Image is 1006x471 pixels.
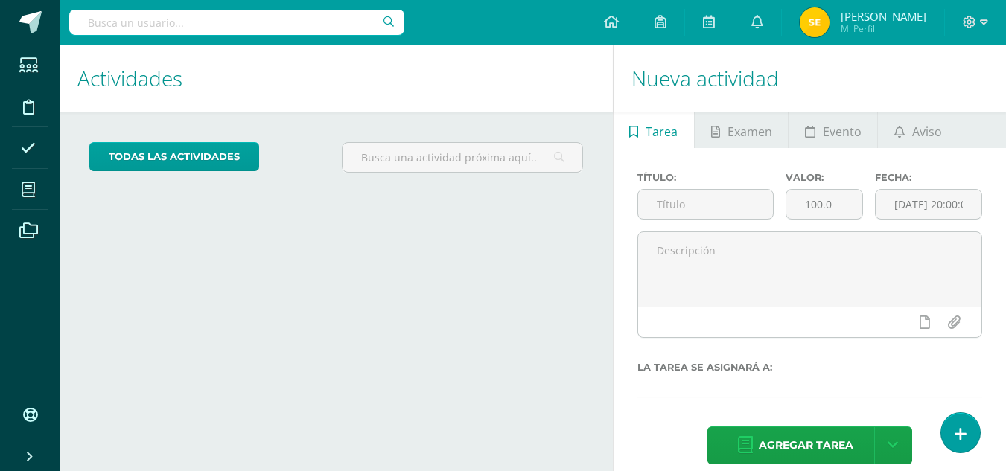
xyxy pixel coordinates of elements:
[786,172,863,183] label: Valor:
[695,112,788,148] a: Examen
[786,190,862,219] input: Puntos máximos
[638,190,774,219] input: Título
[841,22,926,35] span: Mi Perfil
[875,172,982,183] label: Fecha:
[759,427,853,464] span: Agregar tarea
[89,142,259,171] a: todas las Actividades
[343,143,582,172] input: Busca una actividad próxima aquí...
[631,45,988,112] h1: Nueva actividad
[637,362,982,373] label: La tarea se asignará a:
[878,112,958,148] a: Aviso
[912,114,942,150] span: Aviso
[69,10,404,35] input: Busca un usuario...
[800,7,830,37] img: 4bad093d77cd7ecf46967f1ed9d7601c.png
[614,112,694,148] a: Tarea
[823,114,862,150] span: Evento
[876,190,981,219] input: Fecha de entrega
[789,112,877,148] a: Evento
[637,172,774,183] label: Título:
[728,114,772,150] span: Examen
[646,114,678,150] span: Tarea
[841,9,926,24] span: [PERSON_NAME]
[77,45,595,112] h1: Actividades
